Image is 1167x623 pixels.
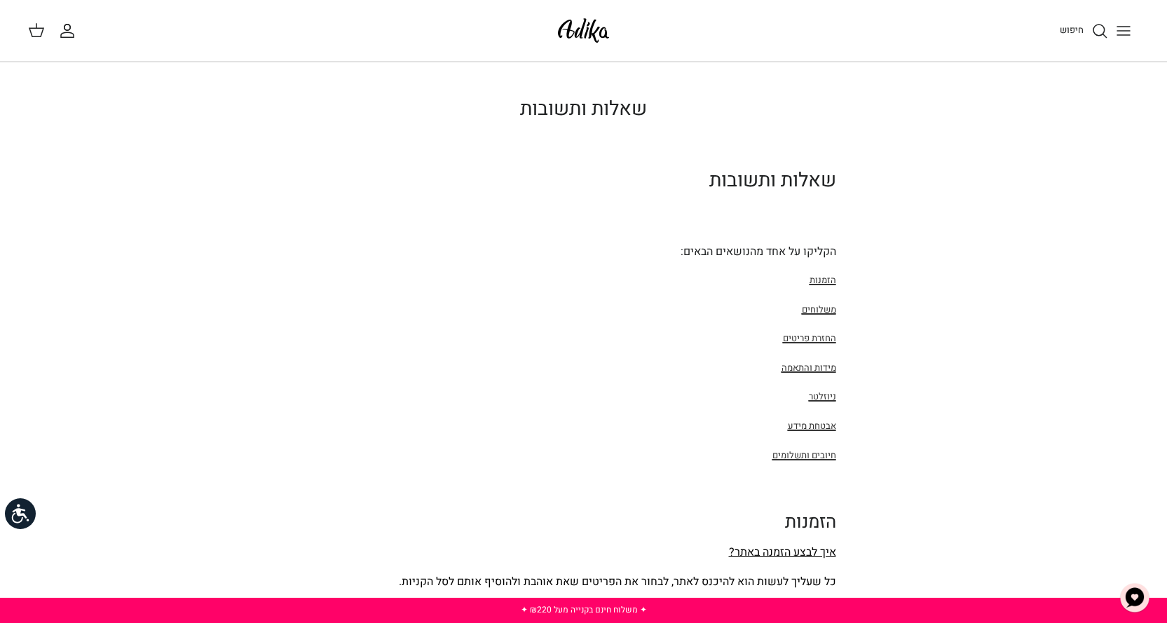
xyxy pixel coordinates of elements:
[1108,15,1139,46] button: Toggle menu
[554,14,613,47] img: Adika IL
[729,544,836,561] span: איך לבצע הזמנה באתר?
[399,573,836,590] span: כל שעליך לעשות הוא להיכנס לאתר, לבחור את הפריטים שאת אוהבת ולהוסיף אותם לסל הקניות.
[1114,577,1156,619] button: צ'אט
[782,361,836,374] a: מידות והתאמה
[332,169,836,193] h1: שאלות ותשובות
[1060,23,1084,36] span: חיפוש
[332,512,836,533] h2: הזמנות
[521,603,647,616] a: ✦ משלוח חינם בקנייה מעל ₪220 ✦
[332,97,836,121] h1: שאלות ותשובות
[788,419,836,432] a: אבטחת מידע
[1060,22,1108,39] a: חיפוש
[802,303,836,316] a: משלוחים
[772,449,836,462] a: חיובים ותשלומים
[783,331,836,345] a: החזרת פריטים
[59,22,81,39] a: החשבון שלי
[810,273,836,287] a: הזמנות
[681,243,836,260] span: הקליקו על אחד מהנושאים הבאים:
[809,390,836,403] a: ניוזלטר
